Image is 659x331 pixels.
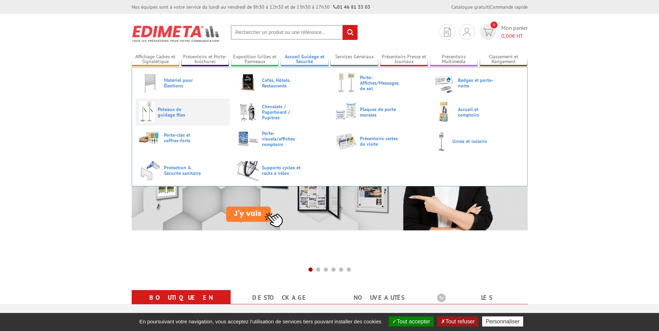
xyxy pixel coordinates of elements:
[237,101,324,123] a: Chevalets / Paperboard / Pupitres
[281,54,329,65] a: Accueil Guidage et Sécurité
[139,160,161,181] img: Protection & Sécurité sanitaire
[262,130,304,147] span: Porte-visuels/affiches comptoirs
[132,3,370,10] div: Nos équipes sont à votre service du lundi au vendredi de 8h30 à 12h30 et de 13h30 à 17h30
[389,316,434,326] button: Tout accepter
[237,72,324,94] a: Cafés, Hôtels, Restaurants
[360,136,402,147] span: Présentoirs cartes de visite
[132,54,180,65] a: Affichage Cadres et Signalétique
[136,319,385,324] span: En poursuivant votre navigation, vous acceptez l'utilisation de services tiers pouvant installer ...
[231,54,279,65] a: Exposition Grilles et Panneaux
[501,24,528,40] span: Mon panier
[444,28,451,36] img: devis rapide
[458,77,500,88] span: Badges et porte-noms
[451,4,489,10] a: Catalogue gratuit
[501,32,512,39] span: 0,00
[237,101,259,123] img: Chevalets / Paperboard / Pupitres
[437,291,524,305] b: Les promotions
[433,101,520,123] a: Accueil et comptoirs
[483,28,493,36] img: devis rapide
[360,75,402,91] span: Porte-Affiches/Messages de sol
[437,291,519,316] a: Les promotions
[139,130,226,145] a: Porte-clés et coffres-forts
[164,77,206,88] span: Matériel pour Élections
[237,160,259,181] img: Supports cycles et racks à vélos
[237,160,324,181] a: Supports cycles et racks à vélos
[433,130,520,152] a: Urnes et isoloirs
[139,160,226,181] a: Protection & Sécurité sanitaire
[237,72,259,94] img: Cafés, Hôtels, Restaurants
[181,54,229,65] a: Présentoirs et Porte-brochures
[335,72,422,94] a: Porte-Affiches/Messages de sol
[335,101,357,123] img: Plaques de porte murales
[330,54,378,65] a: Services Généraux
[139,101,155,123] img: Poteaux de guidage files
[132,21,220,46] img: Présentoir, panneau, stand - Edimeta - PLV, affichage, mobilier bureau, entreprise
[380,54,428,65] a: Présentoirs Presse et Journaux
[262,165,304,176] span: Supports cycles et racks à vélos
[482,316,523,326] button: Personnaliser (fenêtre modale)
[478,24,528,40] a: devis rapide 0 Mon panier 0,00€ HT
[335,72,357,94] img: Porte-Affiches/Messages de sol
[237,130,324,147] a: Porte-visuels/affiches comptoirs
[338,291,420,304] a: nouveautés
[335,130,422,152] a: Présentoirs cartes de visite
[491,22,497,28] span: 0
[237,131,259,147] img: Porte-visuels/affiches comptoirs
[139,72,226,94] a: Matériel pour Élections
[433,72,520,94] a: Badges et porte-noms
[452,138,494,144] span: Urnes et isoloirs
[360,107,402,118] span: Plaques de porte murales
[433,130,449,152] img: Urnes et isoloirs
[139,130,161,145] img: Porte-clés et coffres-forts
[343,25,357,40] input: rechercher
[164,132,206,143] span: Porte-clés et coffres-forts
[139,101,226,123] a: Poteaux de guidage files
[490,4,528,10] a: Commande rapide
[501,32,528,40] span: € HT
[164,165,206,176] span: Protection & Sécurité sanitaire
[433,101,455,123] img: Accueil et comptoirs
[333,4,370,10] strong: 01 46 81 33 03
[231,25,358,40] input: Rechercher un produit ou une référence...
[437,316,478,326] button: Tout refuser
[262,77,304,88] span: Cafés, Hôtels, Restaurants
[433,72,455,94] img: Badges et porte-noms
[335,130,357,152] img: Présentoirs cartes de visite
[140,291,222,316] a: Boutique en ligne
[139,72,161,94] img: Matériel pour Élections
[463,28,471,36] img: devis rapide
[158,107,199,118] span: Poteaux de guidage files
[335,101,422,123] a: Plaques de porte murales
[430,54,478,65] a: Présentoirs Multimédia
[458,107,500,118] span: Accueil et comptoirs
[262,104,304,120] span: Chevalets / Paperboard / Pupitres
[451,3,528,10] div: |
[239,291,321,304] a: Destockage
[480,54,528,65] a: Classement et Rangement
